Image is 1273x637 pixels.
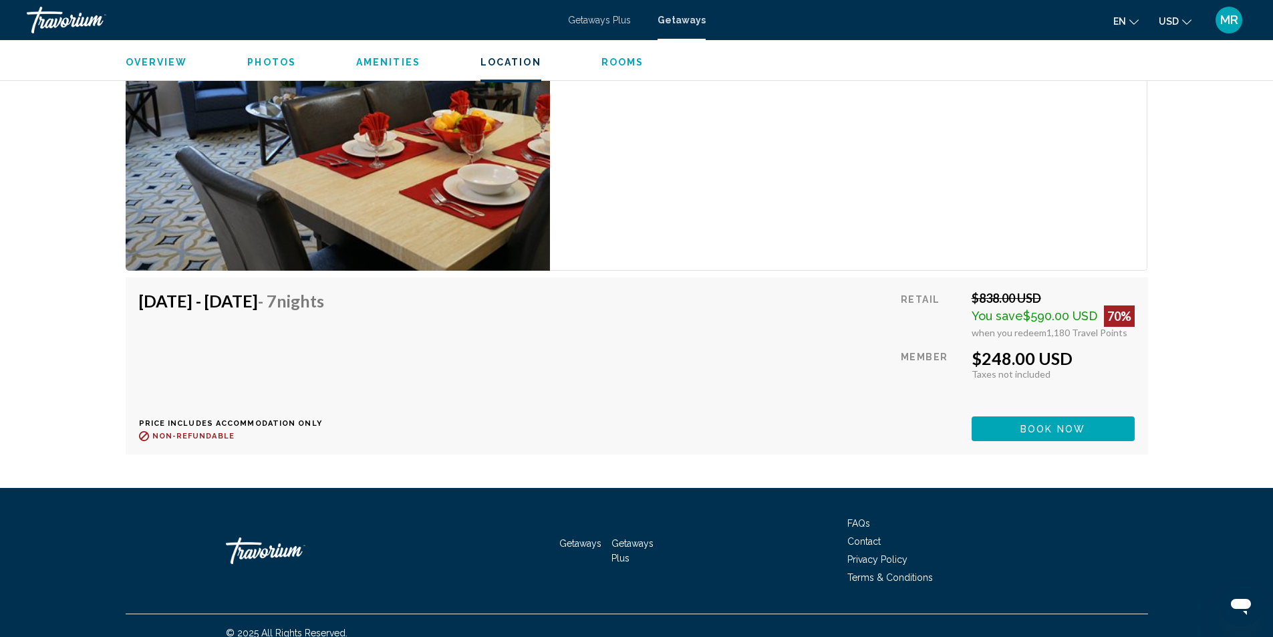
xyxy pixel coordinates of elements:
[1023,309,1097,323] span: $590.00 USD
[601,56,644,68] button: Rooms
[568,15,631,25] a: Getaways Plus
[658,15,706,25] a: Getaways
[1113,11,1139,31] button: Change language
[1020,424,1085,434] span: Book now
[901,348,961,406] div: Member
[972,348,1135,368] div: $248.00 USD
[356,56,420,68] button: Amenities
[972,327,1046,338] span: when you redeem
[126,56,188,68] button: Overview
[139,291,324,311] h4: [DATE] - [DATE]
[1159,11,1191,31] button: Change currency
[139,419,334,428] p: Price includes accommodation only
[972,291,1135,305] div: $838.00 USD
[1159,16,1179,27] span: USD
[611,538,654,563] a: Getaways Plus
[559,538,601,549] a: Getaways
[1113,16,1126,27] span: en
[972,368,1050,380] span: Taxes not included
[1220,584,1262,626] iframe: Button to launch messaging window
[972,309,1023,323] span: You save
[901,291,961,338] div: Retail
[1212,6,1246,34] button: User Menu
[480,57,541,68] span: Location
[847,518,870,529] a: FAQs
[601,57,644,68] span: Rooms
[27,7,555,33] a: Travorium
[847,536,881,547] a: Contact
[972,416,1135,441] button: Book now
[247,57,296,68] span: Photos
[847,572,933,583] a: Terms & Conditions
[277,291,324,311] span: Nights
[226,531,360,571] a: Travorium
[1104,305,1135,327] div: 70%
[1046,327,1127,338] span: 1,180 Travel Points
[152,432,235,440] span: Non-refundable
[1220,13,1238,27] span: MR
[356,57,420,68] span: Amenities
[480,56,541,68] button: Location
[258,291,324,311] span: - 7
[126,57,188,68] span: Overview
[247,56,296,68] button: Photos
[847,554,907,565] a: Privacy Policy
